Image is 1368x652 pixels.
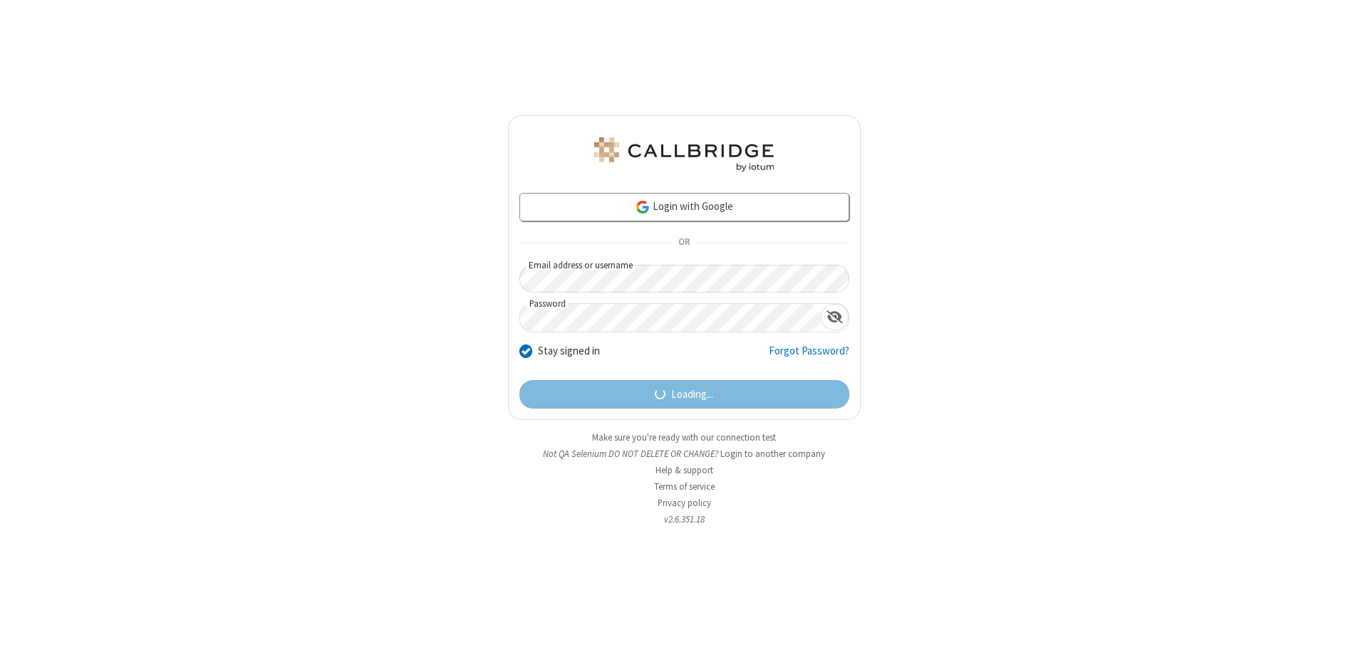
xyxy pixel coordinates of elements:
a: Privacy policy [658,497,711,509]
li: v2.6.351.18 [508,512,861,526]
img: QA Selenium DO NOT DELETE OR CHANGE [591,137,777,172]
a: Terms of service [654,480,715,493]
li: Not QA Selenium DO NOT DELETE OR CHANGE? [508,447,861,461]
span: Loading... [671,387,713,403]
a: Make sure you're ready with our connection test [592,431,776,443]
a: Help & support [655,464,713,476]
input: Password [520,304,821,332]
div: Show password [821,304,849,330]
iframe: Chat [1332,615,1357,642]
a: Login with Google [519,193,849,221]
button: Loading... [519,380,849,409]
label: Stay signed in [538,343,600,359]
span: OR [673,233,695,253]
input: Email address or username [519,265,849,293]
a: Forgot Password? [769,343,849,370]
img: google-icon.png [635,199,651,215]
button: Login to another company [720,447,825,461]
